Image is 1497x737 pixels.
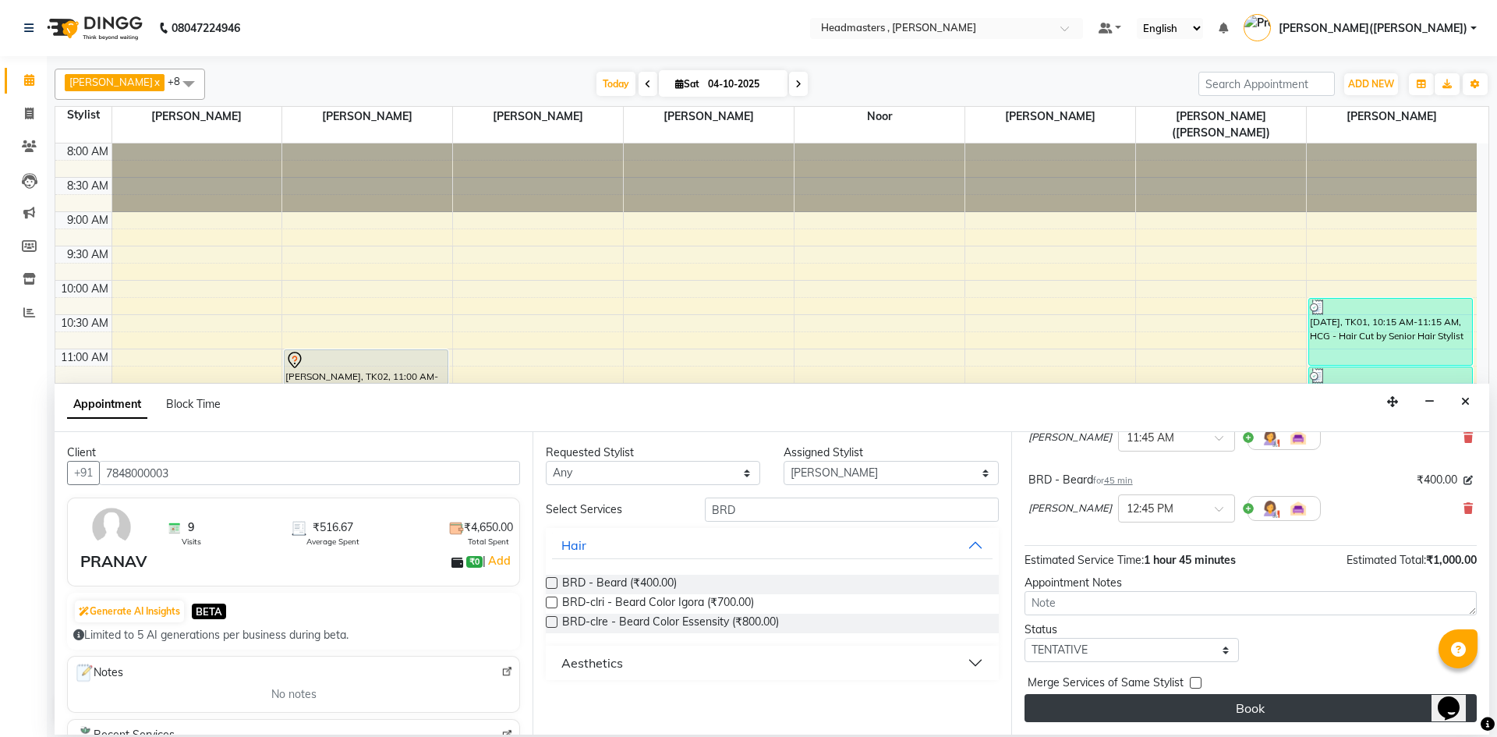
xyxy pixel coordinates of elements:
span: 9 [188,519,194,536]
span: 45 min [1104,475,1133,486]
span: ₹1,000.00 [1426,553,1477,567]
span: BETA [192,604,226,618]
div: Client [67,445,520,461]
div: Requested Stylist [546,445,760,461]
span: Average Spent [306,536,359,547]
span: Today [596,72,635,96]
div: Aesthetics [561,654,623,672]
span: [PERSON_NAME]([PERSON_NAME]) [1136,107,1306,143]
div: Appointment Notes [1025,575,1477,591]
span: [PERSON_NAME] [453,107,623,126]
span: [PERSON_NAME]([PERSON_NAME]) [1279,20,1467,37]
span: [PERSON_NAME] [69,76,153,88]
div: Assigned Stylist [784,445,998,461]
img: Pramod gupta(shaurya) [1244,14,1271,41]
div: 9:30 AM [64,246,111,263]
span: BRD-clre - Beard Color Essensity (₹800.00) [562,614,779,633]
span: Estimated Total: [1347,553,1426,567]
div: PRANAV [80,550,147,573]
span: ₹400.00 [1417,472,1457,488]
div: Limited to 5 AI generations per business during beta. [73,627,514,643]
span: [PERSON_NAME] [282,107,452,126]
input: Search by Name/Mobile/Email/Code [99,461,520,485]
span: No notes [271,686,317,703]
span: [PERSON_NAME] [112,107,282,126]
span: +8 [168,75,192,87]
span: [PERSON_NAME] [965,107,1135,126]
input: Search Appointment [1198,72,1335,96]
span: Appointment [67,391,147,419]
input: Search by service name [705,498,999,522]
button: +91 [67,461,100,485]
div: BRD - Beard [1028,472,1133,488]
div: 10:30 AM [58,315,111,331]
div: 9:00 AM [64,212,111,229]
span: Estimated Service Time: [1025,553,1144,567]
span: [PERSON_NAME] [1028,501,1112,516]
button: Hair [552,531,992,559]
div: Select Services [534,501,692,518]
span: ₹516.67 [313,519,353,536]
span: [PERSON_NAME] [1028,430,1112,445]
div: [DATE], TK01, 10:15 AM-11:15 AM, HCG - Hair Cut by Senior Hair Stylist [1309,299,1472,365]
span: Sat [671,78,703,90]
div: [PERSON_NAME], TK02, 11:00 AM-03:00 PM, K-Bond -L - Kerabond [285,350,447,622]
div: Hair [561,536,586,555]
button: Close [1454,390,1477,414]
span: Visits [182,536,201,547]
span: Notes [74,663,123,683]
div: 8:00 AM [64,144,111,160]
div: Stylist [55,107,111,123]
span: Total Spent [468,536,509,547]
img: Interior.png [1289,499,1308,518]
img: logo [40,6,147,50]
span: Noor [795,107,964,126]
div: 8:30 AM [64,178,111,194]
a: Add [486,551,513,570]
small: for [1093,475,1133,486]
img: Interior.png [1289,428,1308,447]
span: BRD - Beard (₹400.00) [562,575,677,594]
span: | [483,551,513,570]
span: BRD-clri - Beard Color Igora (₹700.00) [562,594,754,614]
img: Hairdresser.png [1261,499,1279,518]
div: 10:00 AM [58,281,111,297]
span: [PERSON_NAME] [1307,107,1477,126]
div: 11:00 AM [58,349,111,366]
a: x [153,76,160,88]
span: ₹4,650.00 [464,519,513,536]
img: Hairdresser.png [1261,428,1279,447]
button: Generate AI Insights [75,601,184,622]
div: [DATE], TK01, 11:15 AM-12:00 PM, BRD - [PERSON_NAME] [1309,367,1472,416]
b: 08047224946 [172,6,240,50]
iframe: chat widget [1432,675,1481,721]
button: Book [1025,694,1477,722]
span: ₹0 [466,556,483,569]
img: avatar [89,505,134,550]
div: Status [1025,622,1239,638]
input: 2025-10-04 [703,73,781,96]
span: Block Time [166,397,221,411]
span: [PERSON_NAME] [624,107,794,126]
span: 1 hour 45 minutes [1144,553,1236,567]
span: ADD NEW [1348,78,1394,90]
button: Aesthetics [552,649,992,677]
i: Edit price [1463,476,1473,485]
button: ADD NEW [1344,73,1398,95]
span: Merge Services of Same Stylist [1028,675,1184,694]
